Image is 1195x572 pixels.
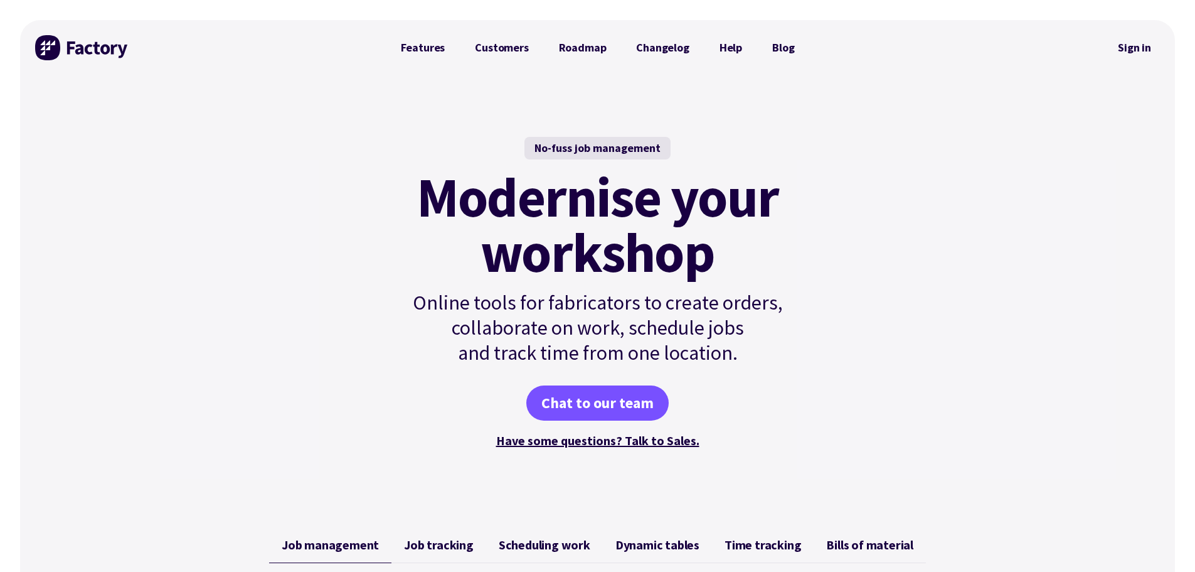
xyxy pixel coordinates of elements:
a: Chat to our team [526,386,669,421]
img: Factory [35,35,129,60]
div: No-fuss job management [524,137,671,159]
a: Features [386,35,460,60]
a: Changelog [621,35,704,60]
nav: Primary Navigation [386,35,810,60]
a: Blog [757,35,809,60]
nav: Secondary Navigation [1109,33,1160,62]
p: Online tools for fabricators to create orders, collaborate on work, schedule jobs and track time ... [386,290,810,365]
span: Job tracking [404,537,474,553]
span: Dynamic tables [615,537,699,553]
span: Time tracking [725,537,801,553]
span: Job management [282,537,379,553]
a: Roadmap [544,35,622,60]
a: Customers [460,35,543,60]
mark: Modernise your workshop [417,170,778,280]
a: Help [704,35,757,60]
a: Have some questions? Talk to Sales. [496,433,699,448]
span: Bills of material [826,537,913,553]
a: Sign in [1109,33,1160,62]
span: Scheduling work [499,537,590,553]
